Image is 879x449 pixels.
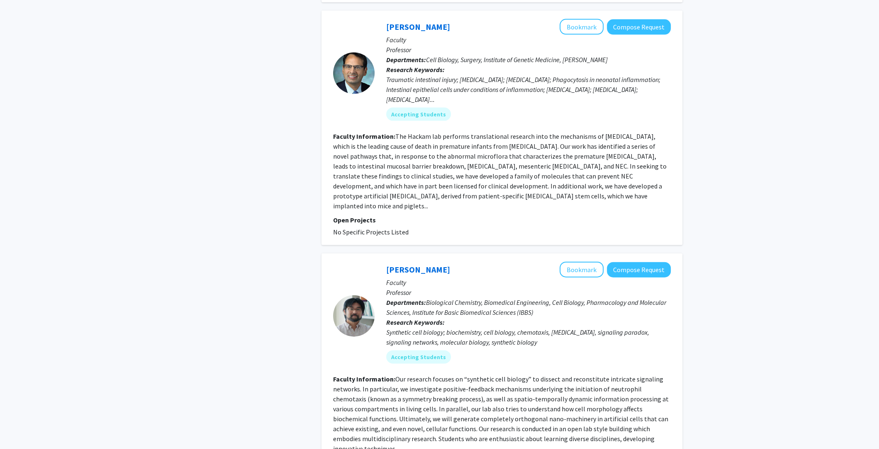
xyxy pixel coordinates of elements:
[6,412,35,443] iframe: Chat
[386,318,445,326] b: Research Keywords:
[560,19,604,35] button: Add David Hackam to Bookmarks
[333,375,395,383] b: Faculty Information:
[386,108,451,121] mat-chip: Accepting Students
[386,327,671,347] div: Synthetic cell biology; biochemistry, cell biology, chemotaxis, [MEDICAL_DATA], signaling paradox...
[386,45,671,55] p: Professor
[386,56,426,64] b: Departments:
[386,278,671,287] p: Faculty
[386,22,450,32] a: [PERSON_NAME]
[333,228,409,236] span: No Specific Projects Listed
[386,35,671,45] p: Faculty
[426,56,608,64] span: Cell Biology, Surgery, Institute of Genetic Medicine, [PERSON_NAME]
[386,350,451,364] mat-chip: Accepting Students
[386,298,666,316] span: Biological Chemistry, Biomedical Engineering, Cell Biology, Pharmacology and Molecular Sciences, ...
[333,132,395,140] b: Faculty Information:
[607,262,671,278] button: Compose Request to Takanari Inoue
[386,65,445,74] b: Research Keywords:
[386,75,671,104] div: Traumatic intestinal injury; [MEDICAL_DATA]; [MEDICAL_DATA]; Phagocytosis in neonatal inflammatio...
[607,19,671,35] button: Compose Request to David Hackam
[333,215,671,225] p: Open Projects
[333,132,667,210] fg-read-more: The Hackam lab performs translational research into the mechanisms of [MEDICAL_DATA], which is th...
[386,264,450,275] a: [PERSON_NAME]
[386,298,426,307] b: Departments:
[386,287,671,297] p: Professor
[560,262,604,278] button: Add Takanari Inoue to Bookmarks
